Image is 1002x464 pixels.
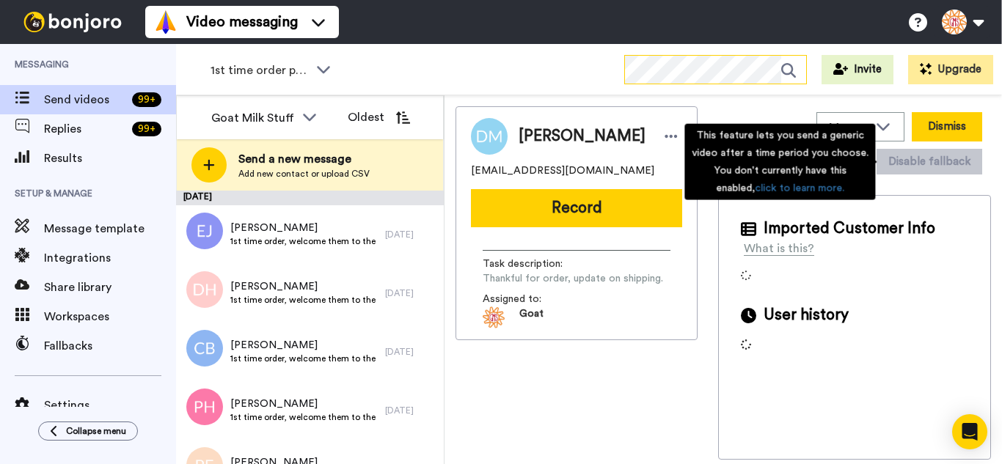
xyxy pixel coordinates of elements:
span: [PERSON_NAME] [230,397,378,411]
img: bj-logo-header-white.svg [18,12,128,32]
div: 99 + [132,92,161,107]
button: Record [471,189,682,227]
span: Workspaces [44,308,176,325]
img: cb.png [186,330,223,367]
span: 1st time order, welcome them to the business [230,294,378,306]
img: 5d2957c9-16f3-4727-b4cc-986dc77f13ee-1569252105.jpg [483,306,505,328]
span: Goat [519,306,544,328]
img: dh.png [186,271,223,308]
span: Share library [44,279,176,296]
img: vm-color.svg [154,10,178,34]
img: Image of Duane Mantzke [471,118,508,155]
button: Oldest [337,103,421,132]
span: Task description : [483,257,585,271]
span: User history [764,304,849,326]
button: Collapse menu [38,421,138,441]
span: Collapse menu [66,425,126,437]
span: Thankful for order, update on shipping. [483,271,663,286]
div: [DATE] [176,191,444,205]
span: Integrations [44,249,176,267]
div: 99 + [132,122,161,136]
span: [PERSON_NAME] [230,279,378,294]
div: Goat Milk Stuff [211,109,295,127]
button: Upgrade [908,55,993,84]
span: Fallbacks [44,337,176,355]
button: Disable fallback [877,149,982,174]
span: Send a new message [238,150,370,168]
a: click to learn more. [755,183,844,194]
span: [PERSON_NAME] [230,221,378,235]
div: What is this? [744,240,814,257]
button: Dismiss [912,112,982,141]
span: Results [44,150,176,167]
span: 1st time order, welcome them to the business [230,235,378,247]
div: [DATE] [385,346,436,358]
div: Open Intercom Messenger [952,414,987,449]
span: [EMAIL_ADDRESS][DOMAIN_NAME] [471,163,654,178]
span: 1st time order, welcome them to the business [230,353,378,364]
div: [DATE] [385,229,436,240]
span: Send videos [44,91,126,108]
span: Message template [44,220,176,237]
span: 1st time order people [211,62,309,79]
div: [DATE] [385,287,436,299]
span: Video messaging [186,12,298,32]
img: ej.png [186,213,223,249]
span: Settings [44,397,176,414]
img: ph.png [186,388,223,425]
span: Assigned to: [483,292,585,306]
span: Move [829,119,868,136]
div: [DATE] [385,405,436,416]
span: Replies [44,120,126,138]
span: Imported Customer Info [764,218,935,240]
span: 1st time order, welcome them to the business [230,411,378,423]
button: Invite [822,55,893,84]
div: This feature lets you send a generic video after a time period you choose. You don't currently ha... [684,124,875,200]
span: Add new contact or upload CSV [238,168,370,180]
span: [PERSON_NAME] [519,125,646,147]
span: [PERSON_NAME] [230,338,378,353]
